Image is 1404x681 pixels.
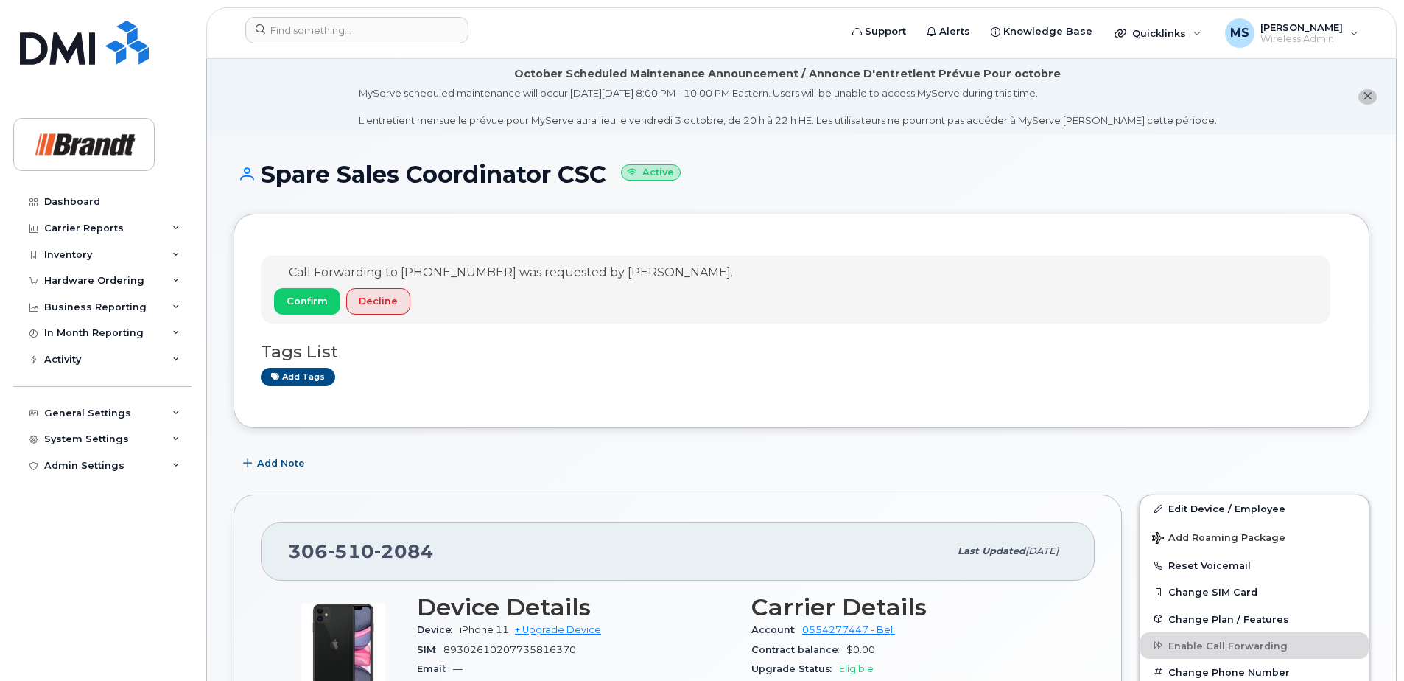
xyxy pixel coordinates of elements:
button: close notification [1358,89,1377,105]
h3: Tags List [261,343,1342,361]
a: 0554277447 - Bell [802,624,895,635]
span: Call Forwarding to [PHONE_NUMBER] was requested by [PERSON_NAME]. [289,265,733,279]
button: Add Roaming Package [1140,522,1369,552]
span: Contract balance [751,644,846,655]
span: 89302610207735816370 [443,644,576,655]
h3: Carrier Details [751,594,1068,621]
span: 510 [328,540,374,562]
button: Change Plan / Features [1140,606,1369,632]
button: Add Note [234,450,317,477]
button: Enable Call Forwarding [1140,632,1369,659]
button: Change SIM Card [1140,579,1369,605]
span: Upgrade Status [751,663,839,674]
small: Active [621,164,681,181]
span: Enable Call Forwarding [1168,640,1288,651]
span: Last updated [958,545,1025,556]
span: Account [751,624,802,635]
span: 306 [288,540,434,562]
span: Device [417,624,460,635]
div: MyServe scheduled maintenance will occur [DATE][DATE] 8:00 PM - 10:00 PM Eastern. Users will be u... [359,86,1217,128]
span: Add Roaming Package [1152,532,1285,546]
span: iPhone 11 [460,624,509,635]
span: SIM [417,644,443,655]
button: Decline [346,288,410,315]
a: Add tags [261,368,335,386]
button: Reset Voicemail [1140,552,1369,579]
button: Confirm [274,288,340,315]
span: [DATE] [1025,545,1059,556]
span: Email [417,663,453,674]
h1: Spare Sales Coordinator CSC [234,161,1369,187]
span: Confirm [287,294,328,308]
span: Eligible [839,663,874,674]
span: Change Plan / Features [1168,613,1289,624]
span: 2084 [374,540,434,562]
a: + Upgrade Device [515,624,601,635]
a: Edit Device / Employee [1140,495,1369,522]
span: $0.00 [846,644,875,655]
span: Add Note [257,456,305,470]
div: October Scheduled Maintenance Announcement / Annonce D'entretient Prévue Pour octobre [514,66,1061,82]
span: — [453,663,463,674]
h3: Device Details [417,594,734,621]
span: Decline [359,294,398,308]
